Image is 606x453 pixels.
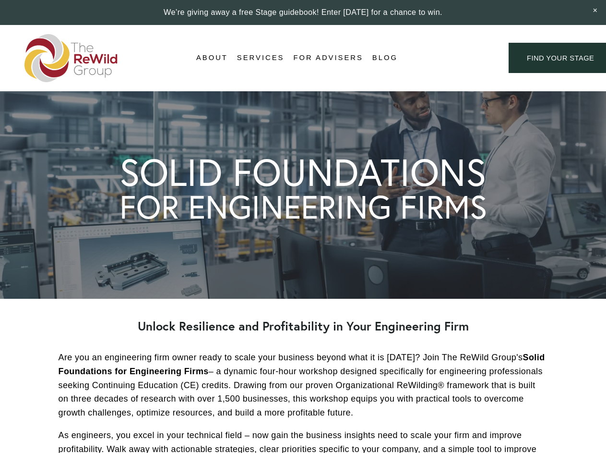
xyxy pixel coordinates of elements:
strong: Unlock Resilience and Profitability in Your Engineering Firm [138,318,469,334]
a: folder dropdown [196,51,228,65]
h1: SOLID FOUNDATIONS [119,153,486,191]
a: For Advisers [293,51,363,65]
strong: Solid Foundations for Engineering Firms [59,353,547,376]
h1: FOR ENGINEERING FIRMS [119,191,487,223]
a: folder dropdown [237,51,285,65]
p: Are you an engineering firm owner ready to scale your business beyond what it is [DATE]? Join The... [59,351,548,420]
span: About [196,51,228,64]
span: Services [237,51,285,64]
a: Blog [372,51,398,65]
img: The ReWild Group [24,34,119,82]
